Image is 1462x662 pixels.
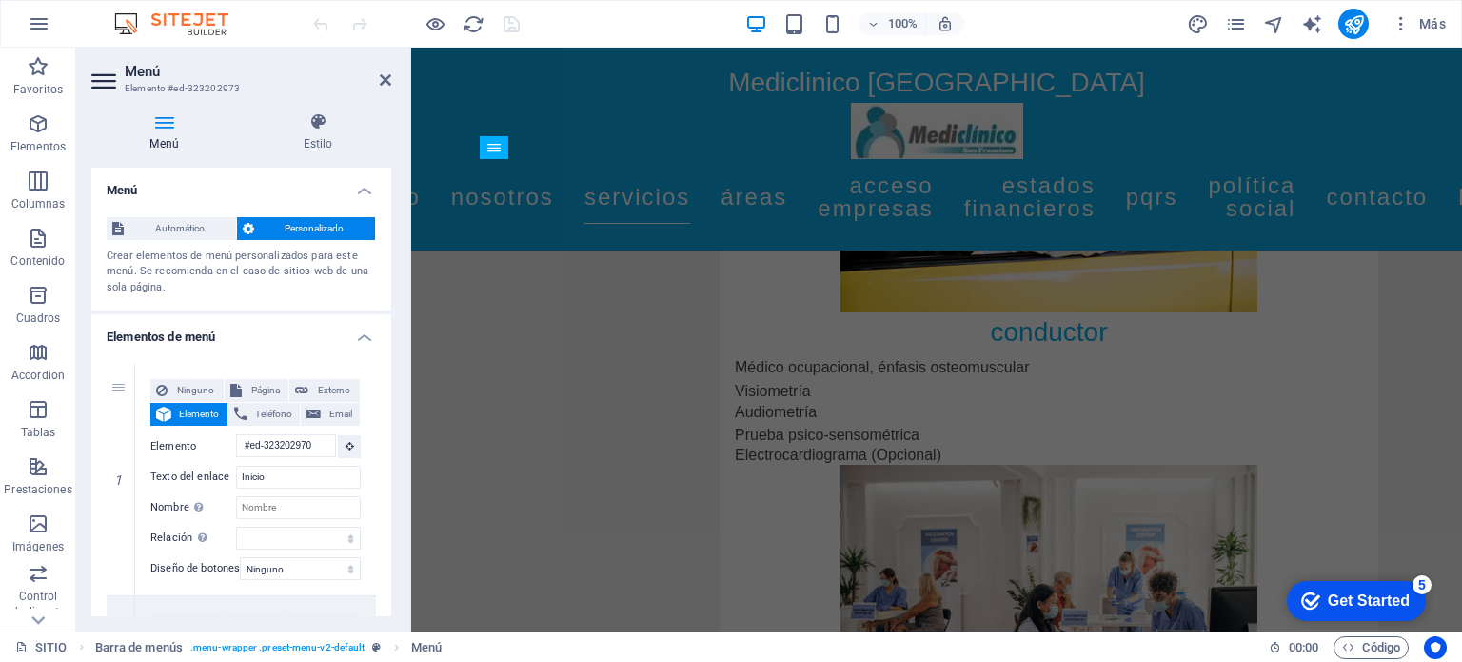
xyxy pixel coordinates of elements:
[105,472,132,488] em: 1
[95,636,183,659] span: Haz clic para seleccionar y doble clic para editar
[91,168,391,202] h4: Menú
[190,636,365,659] span: . menu-wrapper .preset-menu-v2-default
[150,612,224,634] button: Ninguno
[107,217,236,240] button: Automático
[11,368,65,383] p: Accordion
[411,636,442,659] span: Haz clic para seleccionar y doble clic para editar
[1263,13,1285,35] i: Navegador
[125,80,353,97] h3: Elemento #ed-323202973
[1424,636,1447,659] button: Usercentrics
[245,112,391,152] h4: Estilo
[10,253,65,269] p: Contenido
[463,13,484,35] i: Volver a cargar página
[237,217,376,240] button: Personalizado
[247,379,284,402] span: Página
[1187,13,1209,35] i: Diseño (Ctrl+Alt+Y)
[95,636,442,659] nav: breadcrumb
[236,496,361,519] input: Nombre
[317,20,734,50] span: Mediclinico [GEOGRAPHIC_DATA]
[253,403,295,426] span: Teléfono
[289,379,360,402] button: Externo
[173,379,218,402] span: Ninguno
[301,403,360,426] button: Email
[150,379,224,402] button: Ninguno
[1301,13,1323,35] i: AI Writer
[109,12,252,35] img: Editor Logo
[1338,9,1369,39] button: publish
[236,466,361,489] input: Texto del enlace...
[141,4,160,23] div: 5
[12,539,64,554] p: Imágenes
[1289,636,1318,659] span: 00 00
[1300,12,1323,35] button: text_generator
[1392,14,1446,33] span: Más
[107,249,376,296] div: Crear elementos de menú personalizados para este menú. Se recomienda en el caso de sitios web de ...
[4,482,71,497] p: Prestaciones
[1342,636,1400,659] span: Código
[125,63,391,80] h2: Menú
[247,612,284,634] span: Página
[10,139,66,154] p: Elementos
[15,10,154,50] div: Get Started 5 items remaining, 0% complete
[91,112,245,152] h4: Menú
[462,12,484,35] button: reload
[314,379,354,402] span: Externo
[326,403,354,426] span: Email
[225,379,289,402] button: Página
[236,434,336,457] input: Ningún elemento seleccionado
[1302,640,1305,654] span: :
[372,642,381,652] i: Este elemento es un preajuste personalizable
[150,496,236,519] label: Nombre
[1262,12,1285,35] button: navigator
[1343,13,1365,35] i: Publicar
[150,435,236,458] label: Elemento
[424,12,446,35] button: Haz clic para salir del modo de previsualización y seguir editando
[859,12,926,35] button: 100%
[1224,12,1247,35] button: pages
[15,636,68,659] a: Haz clic para cancelar la selección y doble clic para abrir páginas
[260,217,370,240] span: Personalizado
[887,12,918,35] h6: 100%
[1334,636,1409,659] button: Código
[1186,12,1209,35] button: design
[150,403,227,426] button: Elemento
[150,466,236,489] label: Texto del enlace
[21,425,56,440] p: Tablas
[1225,13,1247,35] i: Páginas (Ctrl+Alt+S)
[1384,9,1453,39] button: Más
[56,21,138,38] div: Get Started
[228,403,301,426] button: Teléfono
[150,527,236,550] label: Relación
[177,403,222,426] span: Elemento
[16,311,61,326] p: Cuadros
[937,15,954,32] i: Al redimensionar, ajustar el nivel de zoom automáticamente para ajustarse al dispositivo elegido.
[173,612,218,634] span: Ninguno
[225,612,289,634] button: Página
[1269,636,1319,659] h6: Tiempo de la sesión
[150,557,240,580] label: Diseño de botones
[129,217,230,240] span: Automático
[91,314,391,349] h4: Elementos de menú
[13,82,63,97] p: Favoritos
[11,196,66,211] p: Columnas
[314,612,354,634] span: Externo
[289,612,360,634] button: Externo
